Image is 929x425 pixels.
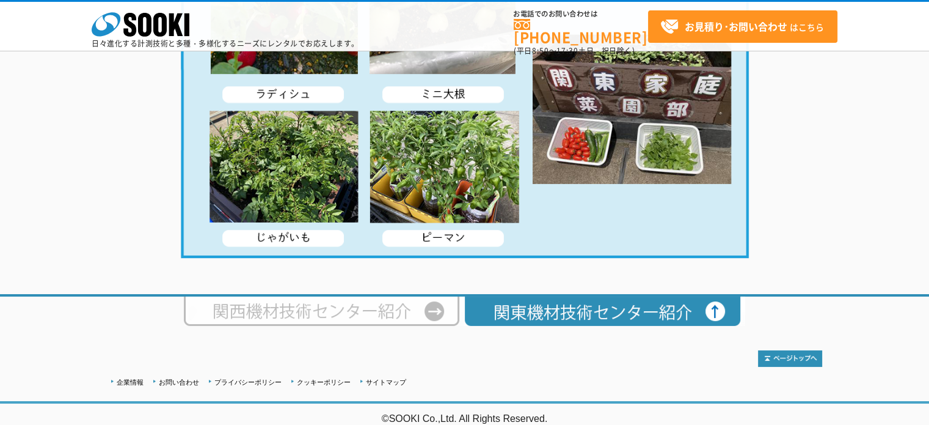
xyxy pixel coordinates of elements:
a: サイトマップ [366,379,406,386]
a: お問い合わせ [159,379,199,386]
img: 関東機材技術センター紹介 [464,297,745,326]
p: 日々進化する計測技術と多種・多様化するニーズにレンタルでお応えします。 [92,40,359,47]
a: 企業情報 [117,379,144,386]
a: 西日本テクニカルセンター紹介 [184,314,464,323]
a: お見積り･お問い合わせはこちら [648,10,837,43]
a: [PHONE_NUMBER] [514,19,648,44]
span: (平日 ～ 土日、祝日除く) [514,45,635,56]
a: 関東機材技術センター紹介 [464,314,745,323]
span: 8:50 [532,45,549,56]
img: トップページへ [758,350,822,367]
img: 西日本テクニカルセンター紹介 [184,297,464,326]
span: 17:30 [556,45,578,56]
a: プライバシーポリシー [214,379,282,386]
strong: お見積り･お問い合わせ [685,19,787,34]
span: お電話でのお問い合わせは [514,10,648,18]
a: クッキーポリシー [297,379,351,386]
span: はこちら [660,18,824,36]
